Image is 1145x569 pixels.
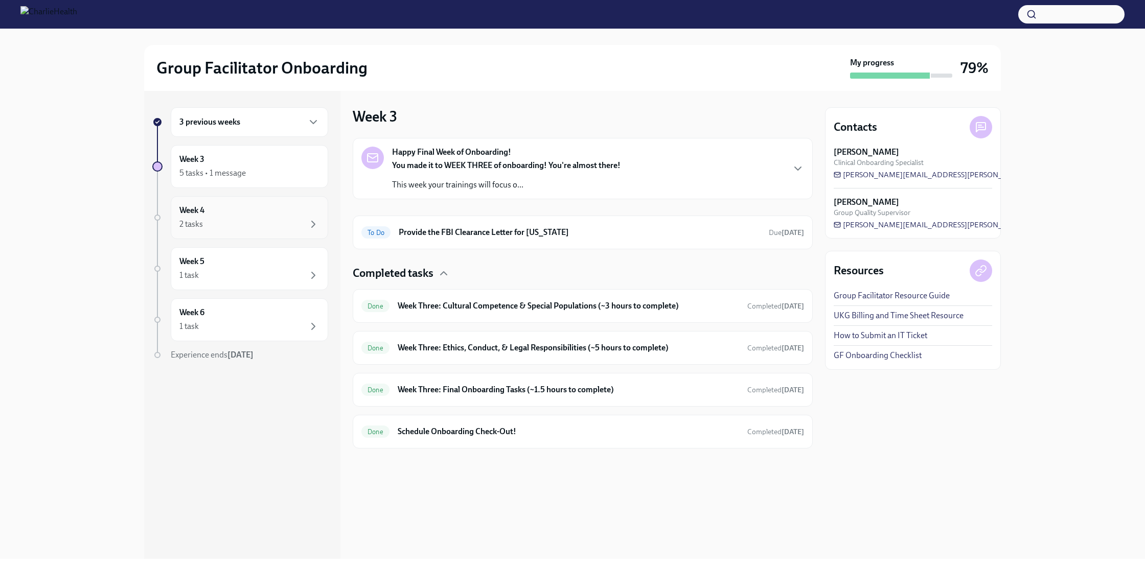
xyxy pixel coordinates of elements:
[392,179,621,191] p: This week your trainings will focus o...
[361,428,390,436] span: Done
[152,196,328,239] a: Week 42 tasks
[782,228,804,237] strong: [DATE]
[834,330,927,341] a: How to Submit an IT Ticket
[179,116,240,128] h6: 3 previous weeks
[747,428,804,436] span: Completed
[361,229,391,236] span: To Do
[834,120,877,135] h4: Contacts
[361,224,804,241] a: To DoProvide the FBI Clearance Letter for [US_STATE]Due[DATE]
[20,6,77,22] img: CharlieHealth
[361,340,804,356] a: DoneWeek Three: Ethics, Conduct, & Legal Responsibilities (~5 hours to complete)Completed[DATE]
[179,168,246,179] div: 5 tasks • 1 message
[834,310,964,321] a: UKG Billing and Time Sheet Resource
[834,208,910,218] span: Group Quality Supervisor
[398,342,739,353] h6: Week Three: Ethics, Conduct, & Legal Responsibilities (~5 hours to complete)
[834,147,899,158] strong: [PERSON_NAME]
[179,307,204,318] h6: Week 6
[834,350,922,361] a: GF Onboarding Checklist
[361,382,804,398] a: DoneWeek Three: Final Onboarding Tasks (~1.5 hours to complete)Completed[DATE]
[361,298,804,314] a: DoneWeek Three: Cultural Competence & Special Populations (~3 hours to complete)Completed[DATE]
[361,302,390,310] span: Done
[399,227,761,238] h6: Provide the FBI Clearance Letter for [US_STATE]
[171,107,328,137] div: 3 previous weeks
[179,256,204,267] h6: Week 5
[747,386,804,394] span: Completed
[782,344,804,352] strong: [DATE]
[747,301,804,311] span: August 4th, 2025 21:37
[782,428,804,436] strong: [DATE]
[834,170,1089,180] a: [PERSON_NAME][EMAIL_ADDRESS][PERSON_NAME][DOMAIN_NAME]
[834,263,884,278] h4: Resources
[392,147,511,158] strong: Happy Final Week of Onboarding!
[179,205,204,216] h6: Week 4
[850,57,894,68] strong: My progress
[782,302,804,311] strong: [DATE]
[834,158,924,168] span: Clinical Onboarding Specialist
[179,270,199,281] div: 1 task
[769,228,804,238] span: August 26th, 2025 07:00
[152,247,328,290] a: Week 51 task
[747,343,804,353] span: August 5th, 2025 13:41
[361,386,390,394] span: Done
[227,350,254,360] strong: [DATE]
[392,160,621,170] strong: You made it to WEEK THREE of onboarding! You're almost there!
[361,423,804,440] a: DoneSchedule Onboarding Check-Out!Completed[DATE]
[361,344,390,352] span: Done
[769,228,804,237] span: Due
[747,302,804,311] span: Completed
[834,290,950,301] a: Group Facilitator Resource Guide
[398,426,739,437] h6: Schedule Onboarding Check-Out!
[960,59,989,77] h3: 79%
[171,350,254,360] span: Experience ends
[179,154,204,165] h6: Week 3
[747,385,804,395] span: August 5th, 2025 16:31
[353,266,433,281] h4: Completed tasks
[834,220,1089,230] a: [PERSON_NAME][EMAIL_ADDRESS][PERSON_NAME][DOMAIN_NAME]
[152,298,328,341] a: Week 61 task
[353,266,813,281] div: Completed tasks
[782,386,804,394] strong: [DATE]
[834,197,899,208] strong: [PERSON_NAME]
[398,384,739,395] h6: Week Three: Final Onboarding Tasks (~1.5 hours to complete)
[398,300,739,312] h6: Week Three: Cultural Competence & Special Populations (~3 hours to complete)
[152,145,328,188] a: Week 35 tasks • 1 message
[353,107,397,126] h3: Week 3
[179,321,199,332] div: 1 task
[179,219,203,230] div: 2 tasks
[156,58,368,78] h2: Group Facilitator Onboarding
[747,427,804,437] span: August 6th, 2025 13:25
[747,344,804,352] span: Completed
